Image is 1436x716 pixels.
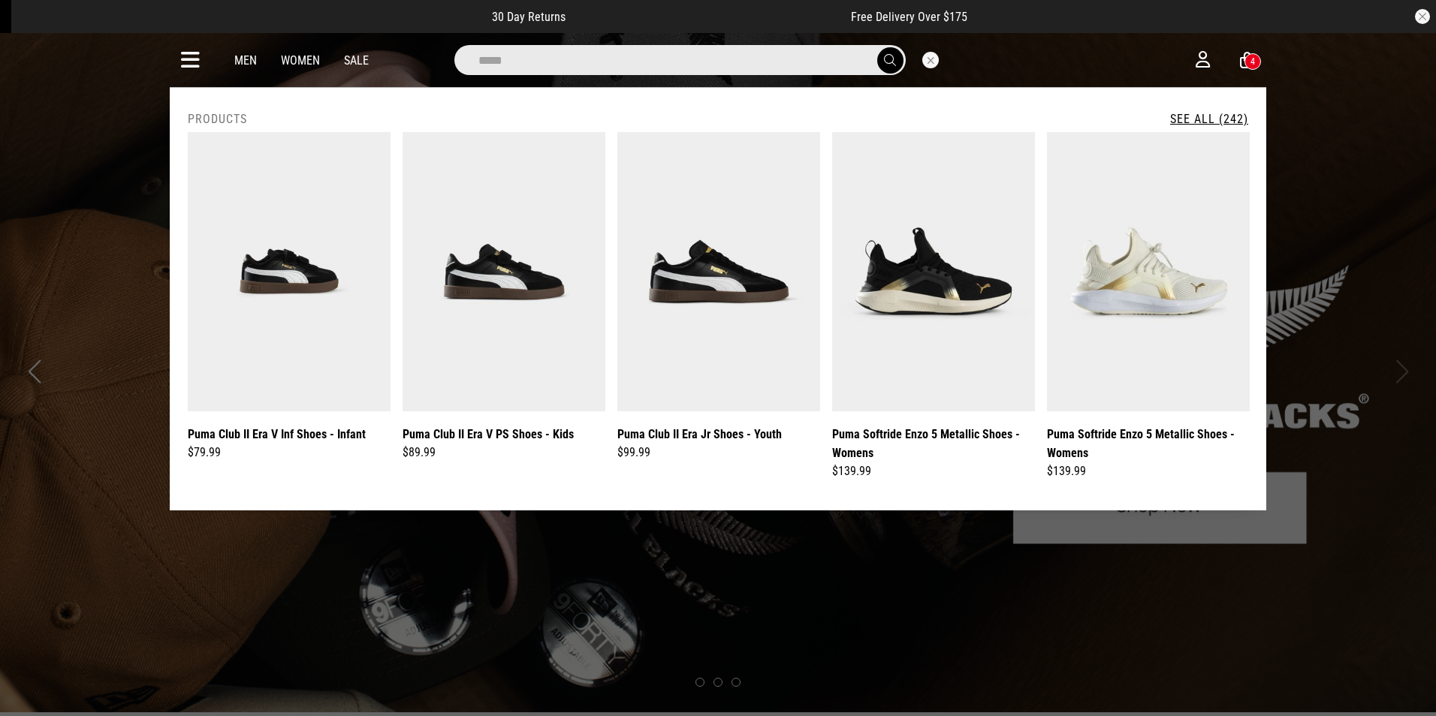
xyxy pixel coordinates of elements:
a: Men [234,53,257,68]
div: 4 [1250,56,1255,67]
div: $139.99 [832,462,1035,480]
img: Puma Softride Enzo 5 Metallic Shoes - Womens in Black [832,132,1035,411]
a: Puma Club II Era V Inf Shoes - Infant [188,425,366,444]
a: Puma Softride Enzo 5 Metallic Shoes - Womens [832,425,1035,462]
a: Sale [344,53,369,68]
div: $89.99 [403,444,605,462]
button: Close search [922,52,939,68]
div: $139.99 [1047,462,1250,480]
a: See All (242) [1170,112,1248,126]
button: Open LiveChat chat widget [12,6,57,51]
a: Puma Softride Enzo 5 Metallic Shoes - Womens [1047,425,1250,462]
a: Women [281,53,320,68]
span: Free Delivery Over $175 [851,10,967,24]
a: Puma Club II Era V PS Shoes - Kids [403,425,574,444]
div: $99.99 [617,444,820,462]
a: Puma Club II Era Jr Shoes - Youth [617,425,782,444]
div: $79.99 [188,444,391,462]
img: Puma Softride Enzo 5 Metallic Shoes - Womens in White [1047,132,1250,411]
img: Puma Club Ii Era V Ps Shoes - Kids in Black [403,132,605,411]
iframe: Customer reviews powered by Trustpilot [596,9,821,24]
h2: Products [188,112,247,126]
img: Puma Club Ii Era V Inf Shoes - Infant in Black [188,132,391,411]
img: Puma Club Ii Era Jr Shoes - Youth in Black [617,132,820,411]
a: 4 [1240,53,1254,68]
span: 30 Day Returns [492,10,566,24]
